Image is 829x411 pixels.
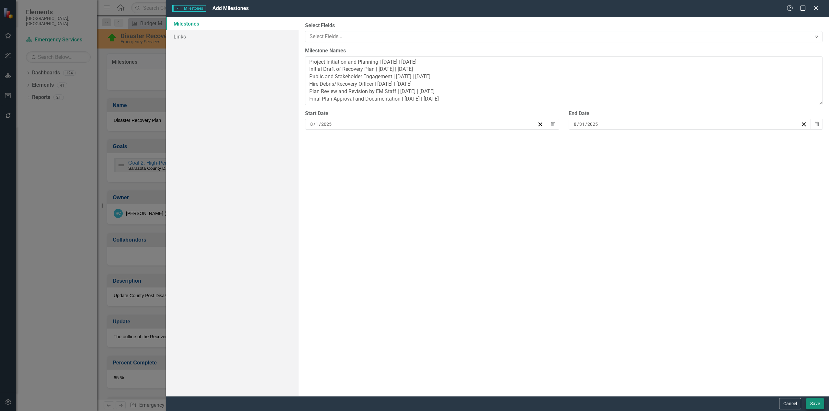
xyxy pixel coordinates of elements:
[779,398,801,409] button: Cancel
[577,121,579,127] span: /
[569,110,823,117] div: End Date
[806,398,824,409] button: Save
[585,121,587,127] span: /
[305,56,823,105] textarea: Project Initiation and Planning | [DATE] | [DATE] Initial Draft of Recovery Plan | [DATE] | [DATE...
[305,47,823,55] label: Milestone Names
[166,17,299,30] a: Milestones
[305,22,823,29] label: Select Fields
[166,30,299,43] a: Links
[172,5,206,12] span: Milestones
[212,5,249,11] span: Add Milestones
[313,121,315,127] span: /
[305,110,559,117] div: Start Date
[319,121,321,127] span: /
